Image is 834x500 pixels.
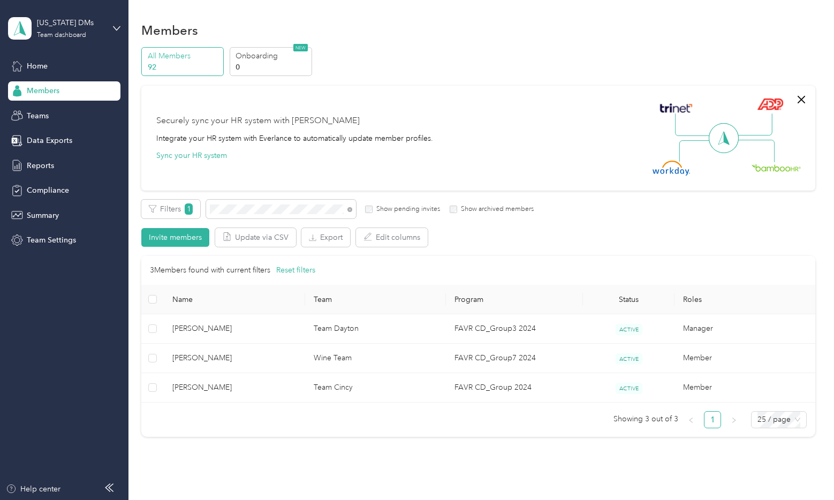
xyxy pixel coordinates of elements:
iframe: Everlance-gr Chat Button Frame [774,440,834,500]
h1: Members [141,25,198,36]
button: Reset filters [276,264,315,276]
span: left [688,417,694,423]
span: Compliance [27,185,69,196]
td: Manager [674,314,815,344]
button: Export [301,228,350,247]
a: 1 [704,412,721,428]
img: Line Right Down [737,140,775,163]
button: Filters1 [141,200,200,218]
img: BambooHR [752,164,801,171]
img: Workday [653,161,690,176]
th: Program [446,285,583,314]
td: Samantha L. Starling [164,314,305,344]
img: Trinet [657,101,695,116]
td: Team Cincy [305,373,446,403]
span: ACTIVE [616,324,642,335]
button: right [725,411,742,428]
span: Name [172,295,296,304]
img: Line Left Up [675,113,712,137]
span: Team Settings [27,234,76,246]
div: [US_STATE] DMs [37,17,104,28]
button: Invite members [141,228,209,247]
td: Member [674,373,815,403]
li: 1 [704,411,721,428]
button: left [683,411,700,428]
td: FAVR CD_Group 2024 [446,373,583,403]
span: Home [27,60,48,72]
td: Wine Team [305,344,446,373]
td: FAVR CD_Group7 2024 [446,344,583,373]
button: Edit columns [356,228,428,247]
img: Line Left Down [679,140,716,162]
span: right [731,417,737,423]
div: Integrate your HR system with Everlance to automatically update member profiles. [156,133,433,144]
span: ACTIVE [616,353,642,365]
span: Showing 3 out of 3 [613,411,678,427]
span: Reports [27,160,54,171]
span: 1 [185,203,193,215]
th: Team [305,285,446,314]
p: 92 [148,62,221,73]
li: Previous Page [683,411,700,428]
span: 25 / page [757,412,800,428]
th: Roles [674,285,815,314]
td: Samuel P. Radford [164,344,305,373]
p: Onboarding [236,50,308,62]
div: Securely sync your HR system with [PERSON_NAME] [156,115,360,127]
span: Teams [27,110,49,122]
span: [PERSON_NAME] [172,382,296,393]
button: Update via CSV [215,228,296,247]
td: Member [674,344,815,373]
td: FAVR CD_Group3 2024 [446,314,583,344]
span: [PERSON_NAME] [172,352,296,364]
div: Team dashboard [37,32,86,39]
td: Samantha A. Smith [164,373,305,403]
span: Summary [27,210,59,221]
img: ADP [757,98,783,110]
td: Team Dayton [305,314,446,344]
li: Next Page [725,411,742,428]
label: Show archived members [457,204,534,214]
p: All Members [148,50,221,62]
label: Show pending invites [373,204,440,214]
button: Help center [6,483,60,495]
span: NEW [293,44,308,51]
button: Sync your HR system [156,150,227,161]
th: Status [583,285,674,314]
p: 3 Members found with current filters [150,264,270,276]
span: [PERSON_NAME] [172,323,296,335]
span: ACTIVE [616,383,642,394]
th: Name [164,285,305,314]
img: Line Right Up [735,113,772,136]
p: 0 [236,62,308,73]
span: Members [27,85,59,96]
span: Data Exports [27,135,72,146]
div: Page Size [751,411,807,428]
